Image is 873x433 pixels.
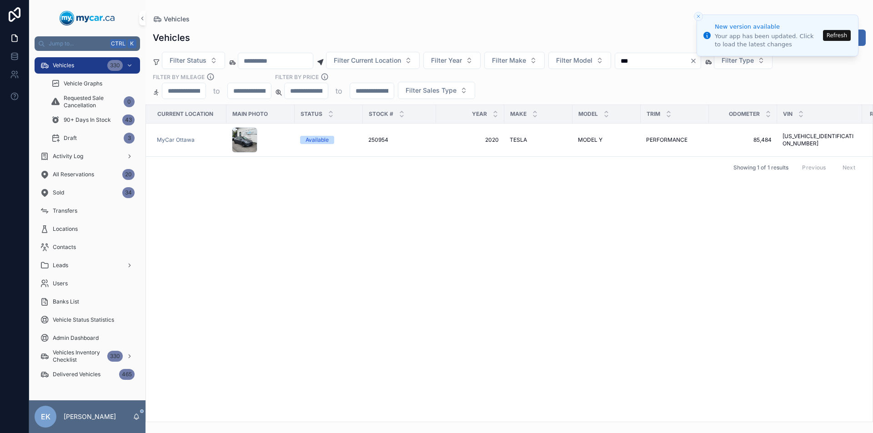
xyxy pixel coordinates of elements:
span: VIN [783,110,793,118]
span: Filter Make [492,56,526,65]
span: Draft [64,134,77,142]
span: Trim [647,110,660,118]
a: Vehicles Inventory Checklist330 [35,348,140,364]
div: Your app has been updated. Click to load the latest changes [715,32,820,49]
a: Draft3 [45,130,140,146]
a: Users [35,275,140,292]
button: Select Button [398,82,475,99]
span: PERFORMANCE [646,136,687,144]
span: Activity Log [53,153,83,160]
span: Model [578,110,598,118]
button: Select Button [423,52,481,69]
span: Filter Status [170,56,206,65]
span: MODEL Y [578,136,602,144]
a: Leads [35,257,140,274]
span: 85,484 [714,136,772,144]
a: 250954 [368,136,431,144]
span: 250954 [368,136,388,144]
img: App logo [60,11,115,25]
div: 330 [107,351,123,362]
a: Locations [35,221,140,237]
span: K [128,40,135,47]
a: MyCar Ottawa [157,136,221,144]
span: Filter Current Location [334,56,401,65]
a: MODEL Y [578,136,635,144]
a: 2020 [442,136,499,144]
div: New version available [715,22,820,31]
a: Activity Log [35,148,140,164]
span: Contacts [53,244,76,251]
span: Status [301,110,322,118]
span: [US_VEHICLE_IDENTIFICATION_NUMBER] [783,133,857,147]
span: Vehicle Status Statistics [53,316,114,324]
a: PERFORMANCE [646,136,703,144]
button: Select Button [326,52,420,69]
span: Vehicles Inventory Checklist [53,349,104,363]
button: Select Button [484,52,545,69]
div: scrollable content [29,51,145,394]
span: Current Location [157,110,213,118]
a: Vehicle Status Statistics [35,312,140,328]
div: 20 [122,169,135,180]
a: 90+ Days In Stock43 [45,112,140,128]
a: Sold34 [35,184,140,201]
a: Delivered Vehicles465 [35,366,140,383]
span: Vehicles [164,15,190,24]
a: TESLA [510,136,567,144]
button: Select Button [548,52,611,69]
button: Jump to...CtrlK [35,36,140,51]
div: 465 [119,369,135,380]
span: Main Photo [232,110,268,118]
label: Filter By Mileage [153,73,205,81]
p: [PERSON_NAME] [64,412,116,421]
span: Stock # [369,110,393,118]
a: MyCar Ottawa [157,136,195,144]
span: Leads [53,262,68,269]
span: Banks List [53,298,79,305]
div: 330 [107,60,123,71]
span: Jump to... [49,40,106,47]
span: Transfers [53,207,77,214]
span: Locations [53,225,78,233]
span: EK [41,411,50,422]
a: Vehicles [153,15,190,24]
a: Requested Sale Cancellation0 [45,94,140,110]
span: Make [510,110,527,118]
h1: Vehicles [153,31,190,44]
span: Sold [53,189,64,196]
div: Available [306,136,329,144]
div: 34 [122,187,135,198]
button: Clear [690,57,701,65]
span: Filter Model [556,56,592,65]
span: Showing 1 of 1 results [733,164,788,171]
div: 43 [122,114,135,125]
span: Filter Sales Type [406,86,457,95]
button: Refresh [823,30,851,41]
a: Vehicles330 [35,57,140,74]
span: Users [53,280,68,287]
a: Contacts [35,239,140,255]
span: Requested Sale Cancellation [64,95,120,109]
span: 90+ Days In Stock [64,116,111,124]
label: FILTER BY PRICE [275,73,319,81]
span: Year [472,110,487,118]
span: Vehicle Graphs [64,80,102,87]
span: TESLA [510,136,527,144]
button: Select Button [162,52,225,69]
a: Admin Dashboard [35,330,140,346]
span: Filter Year [431,56,462,65]
span: Odometer [729,110,760,118]
span: Admin Dashboard [53,334,99,342]
a: All Reservations20 [35,166,140,183]
a: Banks List [35,294,140,310]
span: Delivered Vehicles [53,371,100,378]
a: Available [300,136,357,144]
a: Vehicle Graphs [45,75,140,92]
button: Close toast [694,12,703,21]
span: Vehicles [53,62,74,69]
button: Select Button [714,52,773,69]
p: to [336,85,342,96]
div: 3 [124,133,135,144]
